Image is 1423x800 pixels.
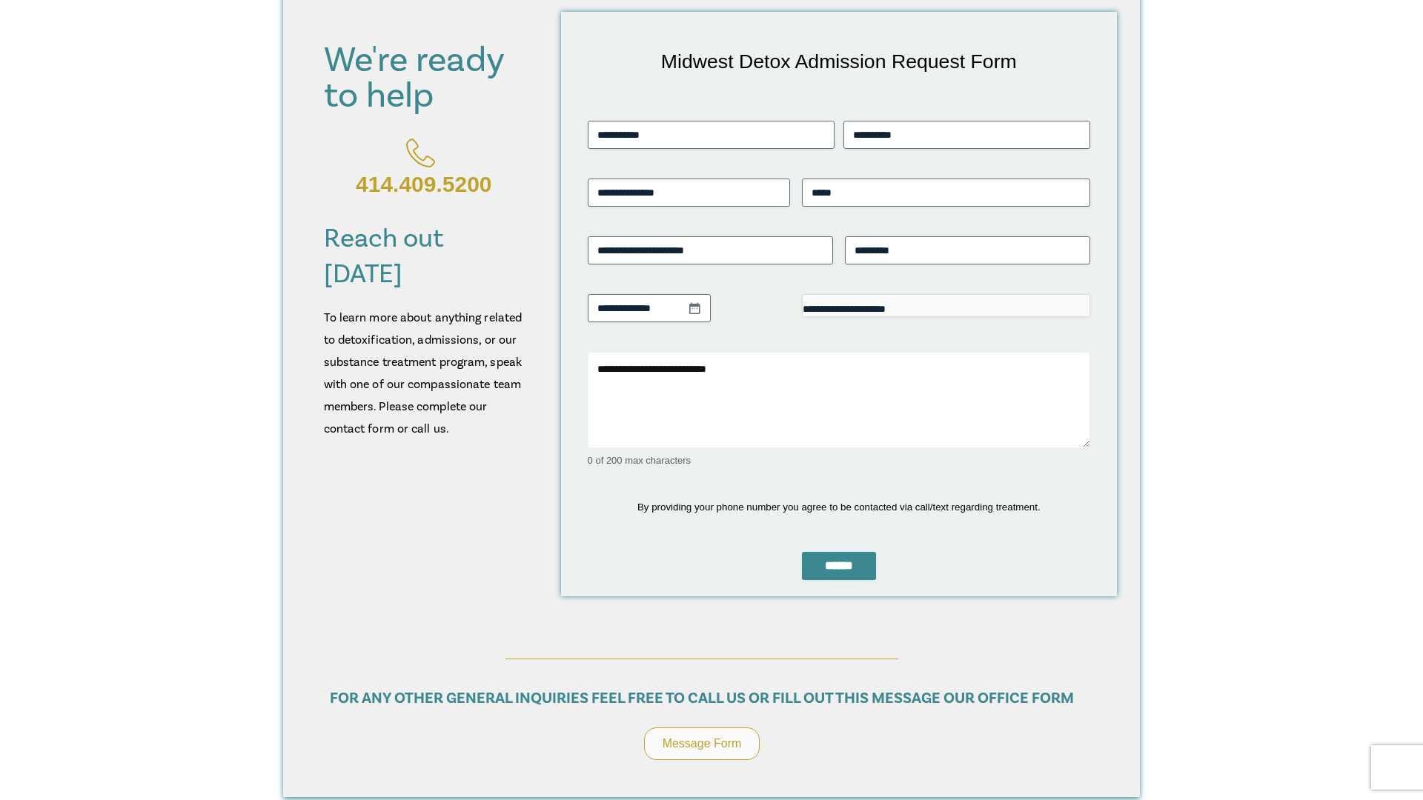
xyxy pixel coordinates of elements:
span: By providing your phone number you agree to be contacted via call/text regarding treatment. [637,501,1041,513]
span: We're ready to help [324,38,504,119]
a: 414.409.5200 [324,129,524,205]
a: Message Form [644,727,760,760]
span: Midwest Detox Admission Request Form [661,50,1017,73]
span: 414.409.5200 [356,172,492,196]
span: FOR ANY OTHER GENERAL INQUIRIES FEEL FREE TO CALL US OR FILL OUT THIS MESSAGE OUR OFFICE FORM [330,688,1074,708]
div: 0 of 200 max characters [588,454,1090,468]
h3: To learn more about anything related to detoxification, admissions, or our substance treatment pr... [324,307,524,440]
span: Message Form [663,737,742,750]
span: Reach out [DATE] [324,221,444,291]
